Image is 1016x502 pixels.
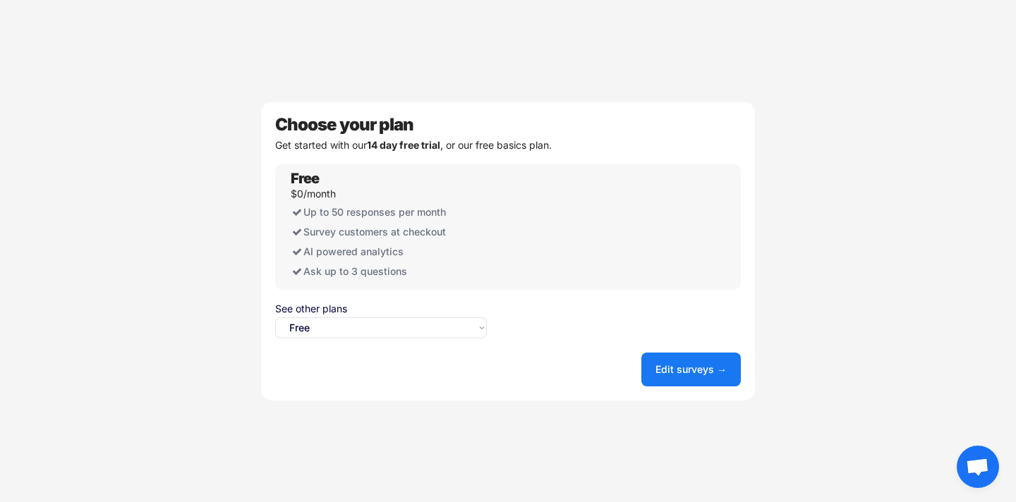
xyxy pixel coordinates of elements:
[641,353,741,386] button: Edit surveys →
[367,139,440,151] strong: 14 day free trial
[291,189,336,199] div: $0/month
[275,304,487,314] div: See other plans
[291,242,485,262] div: AI powered analytics
[291,171,319,185] div: Free
[291,222,485,242] div: Survey customers at checkout
[957,446,999,488] div: Ouvrir le chat
[275,116,741,133] div: Choose your plan
[291,202,485,222] div: Up to 50 responses per month
[291,262,485,281] div: Ask up to 3 questions
[275,140,741,150] div: Get started with our , or our free basics plan.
